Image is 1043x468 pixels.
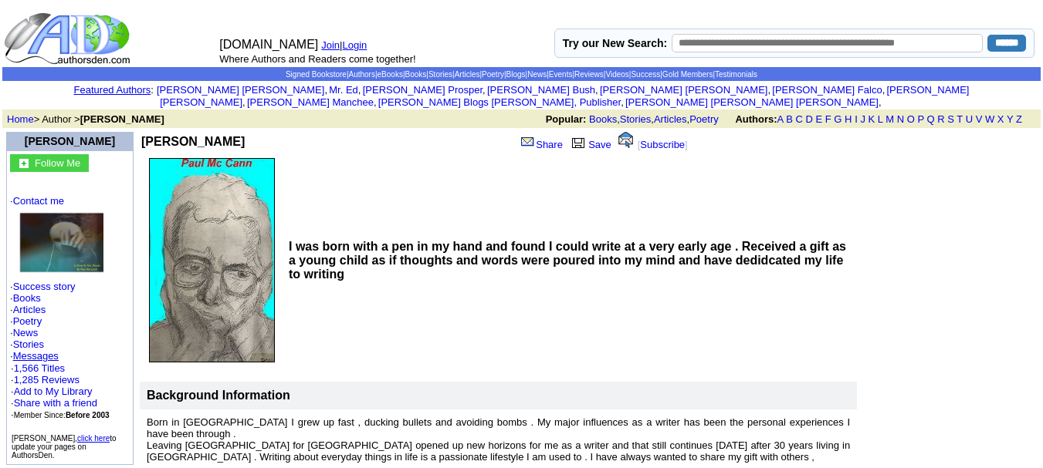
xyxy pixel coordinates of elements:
[638,139,641,150] font: [
[14,397,97,409] a: Share with a friend
[327,86,329,95] font: i
[997,113,1004,125] a: X
[506,70,526,79] a: Blogs
[487,84,595,96] a: [PERSON_NAME] Bush
[715,70,757,79] a: Testimonials
[141,135,245,148] b: [PERSON_NAME]
[405,70,427,79] a: Books
[631,70,660,79] a: Success
[329,84,358,96] a: Mr. Ed
[35,156,80,169] a: Follow Me
[917,113,923,125] a: P
[160,84,969,108] a: [PERSON_NAME] [PERSON_NAME]
[957,113,963,125] a: T
[13,195,64,207] a: Contact me
[815,113,822,125] a: E
[289,240,846,281] b: I was born with a pen in my hand and found I could write at a very early age . Received a gift as...
[825,113,831,125] a: F
[13,281,76,292] a: Success story
[570,136,587,148] img: library.gif
[14,362,66,374] a: 1,566 Titles
[77,434,110,443] a: click here
[246,99,247,107] font: i
[74,84,151,96] a: Featured Authors
[286,70,757,79] span: | | | | | | | | | | | | | |
[378,70,403,79] a: eBooks
[640,139,685,150] a: Subscribe
[361,86,362,95] font: i
[35,157,80,169] font: Follow Me
[11,386,97,420] font: · · ·
[378,96,621,108] a: [PERSON_NAME] Blogs [PERSON_NAME], Publisher
[147,389,290,402] b: Background Information
[689,113,719,125] a: Poetry
[546,113,1036,125] font: , , ,
[662,70,713,79] a: Gold Members
[926,113,934,125] a: Q
[777,113,784,125] a: A
[600,84,767,96] a: [PERSON_NAME] [PERSON_NAME]
[13,315,42,327] a: Poetry
[882,99,883,107] font: i
[455,70,480,79] a: Articles
[321,39,340,51] a: Join
[625,96,879,108] a: [PERSON_NAME] [PERSON_NAME] [PERSON_NAME]
[897,113,904,125] a: N
[795,113,802,125] a: C
[19,159,29,168] img: gc.jpg
[348,70,374,79] a: Authors
[157,84,970,108] font: , , , , , , , , , ,
[343,39,367,51] a: Login
[685,139,688,150] font: ]
[10,195,130,421] font: · · · · · · ·
[428,70,452,79] a: Stories
[14,411,110,419] font: Member Since:
[13,304,46,315] a: Articles
[563,37,667,49] label: Try our New Search:
[377,99,378,107] font: i
[340,39,372,51] font: |
[1016,113,1022,125] a: Z
[878,113,883,125] a: L
[654,113,687,125] a: Articles
[247,96,374,108] a: [PERSON_NAME] Manchee
[11,362,110,420] font: · ·
[937,113,944,125] a: R
[25,135,115,147] font: [PERSON_NAME]
[869,113,875,125] a: K
[13,338,44,350] a: Stories
[620,113,651,125] a: Stories
[286,70,347,79] a: Signed Bookstore
[7,113,164,125] font: > Author >
[74,84,154,96] font: :
[549,70,573,79] a: Events
[735,113,777,125] b: Authors:
[13,292,41,304] a: Books
[770,86,772,95] font: i
[4,12,134,66] img: logo_ad.gif
[855,113,858,125] a: I
[985,113,994,125] a: W
[363,84,483,96] a: [PERSON_NAME] Prosper
[66,411,110,419] b: Before 2003
[907,113,915,125] a: O
[19,212,103,273] img: 80375.jpg
[786,113,793,125] a: B
[7,113,34,125] a: Home
[157,84,324,96] a: [PERSON_NAME] [PERSON_NAME]
[624,99,625,107] font: i
[13,350,59,362] a: Messages
[12,434,117,460] font: [PERSON_NAME], to update your pages on AuthorsDen.
[605,70,628,79] a: Videos
[805,113,812,125] a: D
[219,53,415,65] font: Where Authors and Readers come together!
[845,113,852,125] a: H
[574,70,604,79] a: Reviews
[1007,113,1013,125] a: Y
[80,113,164,125] b: [PERSON_NAME]
[885,86,886,95] font: i
[147,416,850,463] font: Born in [GEOGRAPHIC_DATA] I grew up fast , ducking bullets and avoiding bombs . My major influenc...
[772,84,882,96] a: [PERSON_NAME] Falco
[568,139,611,150] a: Save
[14,386,93,397] a: Add to My Library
